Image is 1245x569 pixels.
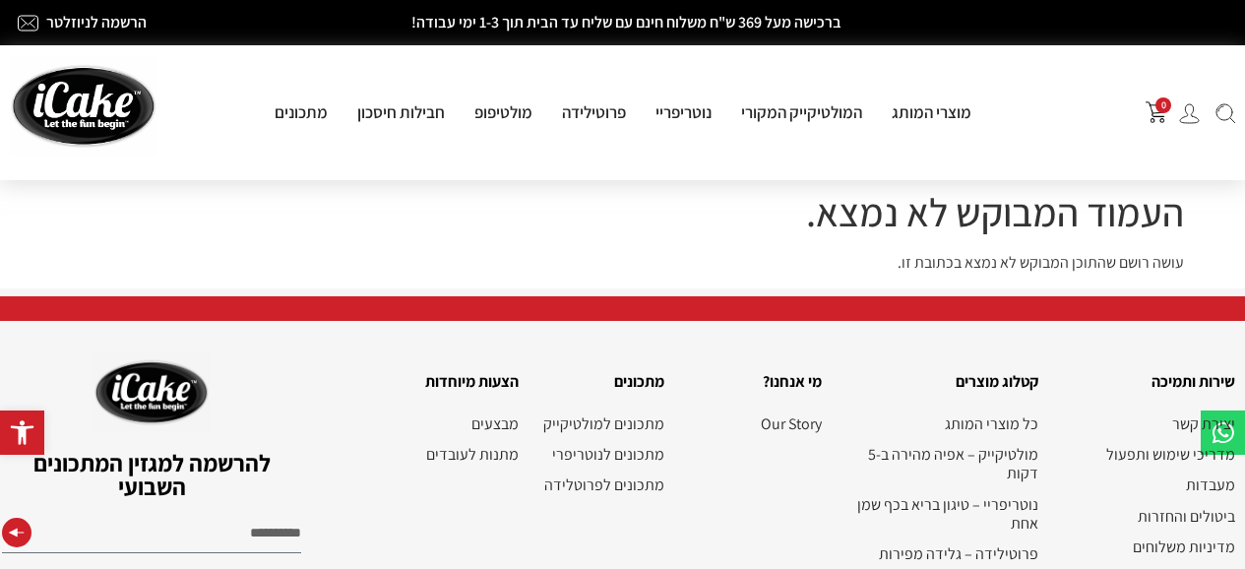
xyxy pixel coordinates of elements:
nav: תפריט [372,414,519,464]
a: כל מוצרי המותג [841,414,1039,433]
a: נוטריפריי [641,101,726,123]
a: מדריכי שימוש ותפעול [1058,445,1235,464]
a: Our Story [684,414,821,433]
a: מתכונים [260,101,342,123]
a: מבצעים [372,414,519,433]
a: מולטיפופ [460,101,547,123]
a: מדיניות משלוחים [1058,537,1235,556]
a: מוצרי המותג [877,101,986,123]
a: מתכונים לפרוטלידה [538,475,664,494]
h2: להרשמה למגזין המתכונים השבועי [2,451,301,498]
a: המולטיקייק המקורי [726,101,877,123]
a: מעבדות [1058,475,1235,494]
h2: מתכונים [538,369,664,395]
a: יצירת קשר [1058,414,1235,433]
h2: ברכישה מעל 369 ש"ח משלוח חינם עם שליח עד הבית תוך 1-3 ימי עבודה! [276,15,977,31]
h2: מי אנחנו? [684,369,821,395]
span: 0 [1155,97,1171,113]
a: הרשמה לניוזלטר [46,12,147,32]
h1: העמוד המבוקש לא נמצא. [62,188,1184,235]
a: מולטיקייק – אפיה מהירה ב-5 דקות [841,445,1039,482]
button: פתח עגלת קניות צדדית [1146,101,1167,123]
a: נוטריפריי – טיגון בריא בכף שמן אחת [841,495,1039,533]
a: פרוטילידה – גלידה מפירות [841,544,1039,563]
a: ביטולים והחזרות [1058,507,1235,526]
nav: תפריט [538,414,664,495]
a: מתנות לעובדים [372,445,519,464]
h2: הצעות מיוחדות [372,369,519,395]
h2: שירות ותמיכה [1058,369,1235,395]
nav: תפריט [684,414,821,433]
img: shopping-cart.png [1146,101,1167,123]
h2: קטלוג מוצרים [841,369,1039,395]
a: מתכונים למולטיקייק [538,414,664,433]
nav: תפריט [1058,414,1235,556]
a: חבילות חיסכון [342,101,460,123]
p: עושה רושם שהתוכן המבוקש לא נמצא בכתובת זו. [62,251,1184,275]
a: מתכונים לנוטריפרי [538,445,664,464]
a: פרוטילידה [547,101,641,123]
